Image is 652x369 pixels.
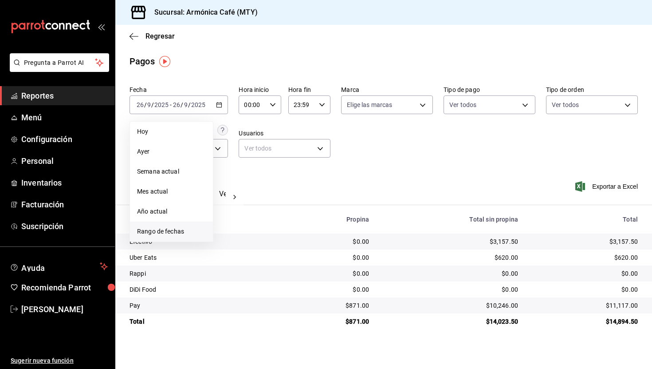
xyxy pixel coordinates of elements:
[10,53,109,72] button: Pregunta a Parrot AI
[532,216,638,223] div: Total
[21,177,108,189] span: Inventarios
[21,133,108,145] span: Configuración
[383,285,518,294] div: $0.00
[341,87,433,93] label: Marca
[136,101,144,108] input: --
[137,187,206,196] span: Mes actual
[98,23,105,30] button: open_drawer_menu
[532,253,638,262] div: $620.00
[532,285,638,294] div: $0.00
[532,301,638,310] div: $11,117.00
[11,356,108,365] span: Sugerir nueva función
[181,101,183,108] span: /
[21,155,108,167] span: Personal
[383,269,518,278] div: $0.00
[173,101,181,108] input: --
[137,127,206,136] span: Hoy
[130,55,155,68] div: Pagos
[294,253,369,262] div: $0.00
[21,220,108,232] span: Suscripción
[219,190,252,205] button: Ver pagos
[294,269,369,278] div: $0.00
[170,101,172,108] span: -
[159,56,170,67] img: Tooltip marker
[552,100,579,109] span: Ver todos
[137,207,206,216] span: Año actual
[147,7,258,18] h3: Sucursal: Armónica Café (MTY)
[24,58,95,67] span: Pregunta a Parrot AI
[383,253,518,262] div: $620.00
[444,87,535,93] label: Tipo de pago
[383,317,518,326] div: $14,023.50
[145,32,175,40] span: Regresar
[137,227,206,236] span: Rango de fechas
[449,100,476,109] span: Ver todos
[184,101,188,108] input: --
[577,181,638,192] button: Exportar a Excel
[383,237,518,246] div: $3,157.50
[130,32,175,40] button: Regresar
[191,101,206,108] input: ----
[21,261,96,272] span: Ayuda
[383,216,518,223] div: Total sin propina
[137,147,206,156] span: Ayer
[294,285,369,294] div: $0.00
[151,101,154,108] span: /
[154,101,169,108] input: ----
[294,237,369,246] div: $0.00
[21,90,108,102] span: Reportes
[21,282,108,294] span: Recomienda Parrot
[6,64,109,74] a: Pregunta a Parrot AI
[130,301,279,310] div: Pay
[294,216,369,223] div: Propina
[532,317,638,326] div: $14,894.50
[130,253,279,262] div: Uber Eats
[130,317,279,326] div: Total
[546,87,638,93] label: Tipo de orden
[21,198,108,210] span: Facturación
[130,269,279,278] div: Rappi
[130,285,279,294] div: DiDi Food
[144,101,147,108] span: /
[239,87,281,93] label: Hora inicio
[21,111,108,123] span: Menú
[239,130,330,136] label: Usuarios
[147,101,151,108] input: --
[239,139,330,158] div: Ver todos
[288,87,330,93] label: Hora fin
[347,100,392,109] span: Elige las marcas
[294,301,369,310] div: $871.00
[532,269,638,278] div: $0.00
[137,167,206,176] span: Semana actual
[294,317,369,326] div: $871.00
[188,101,191,108] span: /
[130,87,228,93] label: Fecha
[383,301,518,310] div: $10,246.00
[532,237,638,246] div: $3,157.50
[21,303,108,315] span: [PERSON_NAME]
